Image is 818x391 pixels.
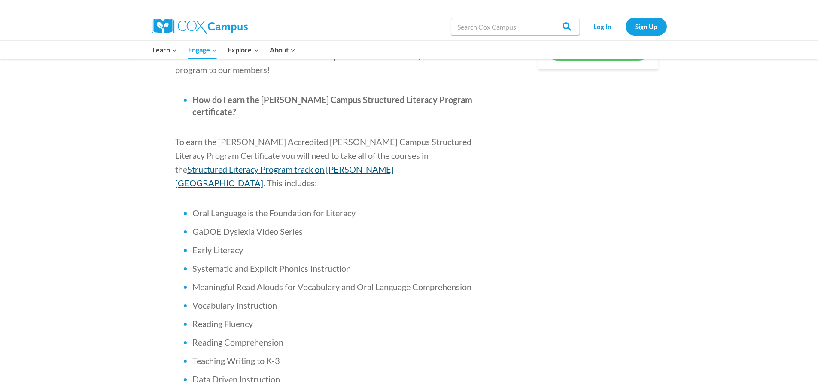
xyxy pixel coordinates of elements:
span: Teaching Writing to K-3 [192,355,280,366]
span: . This includes: [263,178,317,188]
span: GaDOE Dyslexia Video Series [192,226,303,236]
span: Oral Language is the Foundation for Literacy [192,208,356,218]
img: Cox Campus [152,19,248,34]
span: How do I earn the [PERSON_NAME] Campus Structured Literacy Program certificate? [192,94,472,117]
input: Search Cox Campus [451,18,580,35]
span: Vocabulary Instruction [192,300,277,310]
span: Systematic and Explicit Phonics Instruction [192,263,351,273]
span: Meaningful Read Alouds for Vocabulary and Oral Language Comprehension [192,282,471,292]
span: Early Literacy [192,245,243,255]
a: Log In [584,18,621,35]
li: Data Driven Instruction [192,373,476,385]
button: Child menu of Explore [222,41,265,59]
nav: Primary Navigation [147,41,301,59]
span: To earn the [PERSON_NAME] Accredited [PERSON_NAME] Campus Structured Literacy Program Certificate... [175,136,471,174]
button: Child menu of About [264,41,301,59]
button: Child menu of Engage [182,41,222,59]
nav: Secondary Navigation [584,18,667,35]
a: Sign Up [626,18,667,35]
button: Child menu of Learn [147,41,183,59]
span: Reading Fluency [192,318,253,329]
span: Reading Comprehension [192,337,283,347]
a: Structured Literacy Program track on [PERSON_NAME][GEOGRAPHIC_DATA] [175,164,394,188]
